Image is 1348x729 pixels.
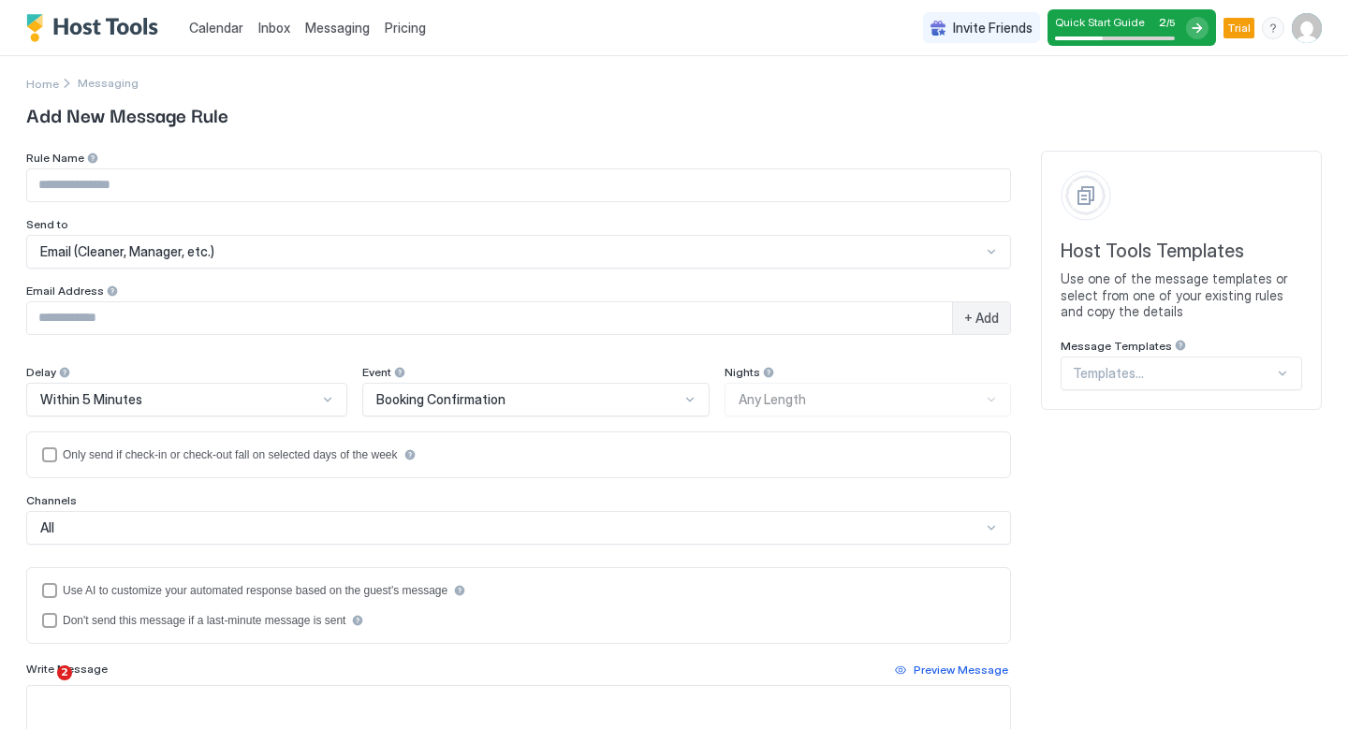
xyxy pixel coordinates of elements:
[27,169,1010,201] input: Input Field
[1159,15,1166,29] span: 2
[258,20,290,36] span: Inbox
[26,151,84,165] span: Rule Name
[26,284,104,298] span: Email Address
[26,100,1322,128] span: Add New Message Rule
[1292,13,1322,43] div: User profile
[26,14,167,42] a: Host Tools Logo
[26,365,56,379] span: Delay
[1061,240,1302,263] span: Host Tools Templates
[57,665,72,680] span: 2
[914,662,1008,678] div: Preview Message
[892,659,1011,681] button: Preview Message
[258,18,290,37] a: Inbox
[63,448,398,461] div: Only send if check-in or check-out fall on selected days of the week
[27,302,952,334] input: Input Field
[42,583,995,598] div: useAI
[305,18,370,37] a: Messaging
[376,391,505,408] span: Booking Confirmation
[19,665,64,710] iframe: Intercom live chat
[725,365,760,379] span: Nights
[189,18,243,37] a: Calendar
[1061,270,1302,320] span: Use one of the message templates or select from one of your existing rules and copy the details
[362,365,391,379] span: Event
[1166,17,1175,29] span: / 5
[1061,339,1172,353] span: Message Templates
[40,519,54,536] span: All
[40,391,142,408] span: Within 5 Minutes
[1262,17,1284,39] div: menu
[953,20,1033,36] span: Invite Friends
[78,76,139,90] span: Messaging
[42,613,995,628] div: disableIfLastMinute
[26,662,108,676] span: Write Message
[26,73,59,93] div: Breadcrumb
[26,77,59,91] span: Home
[63,584,447,597] div: Use AI to customize your automated response based on the guest's message
[26,217,68,231] span: Send to
[1227,20,1251,36] span: Trial
[26,73,59,93] a: Home
[42,447,995,462] div: isLimited
[964,310,999,327] span: + Add
[1055,15,1145,29] span: Quick Start Guide
[26,493,77,507] span: Channels
[40,243,214,260] span: Email (Cleaner, Manager, etc.)
[63,614,345,627] div: Don't send this message if a last-minute message is sent
[385,20,426,36] span: Pricing
[78,76,139,90] div: Breadcrumb
[305,20,370,36] span: Messaging
[189,20,243,36] span: Calendar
